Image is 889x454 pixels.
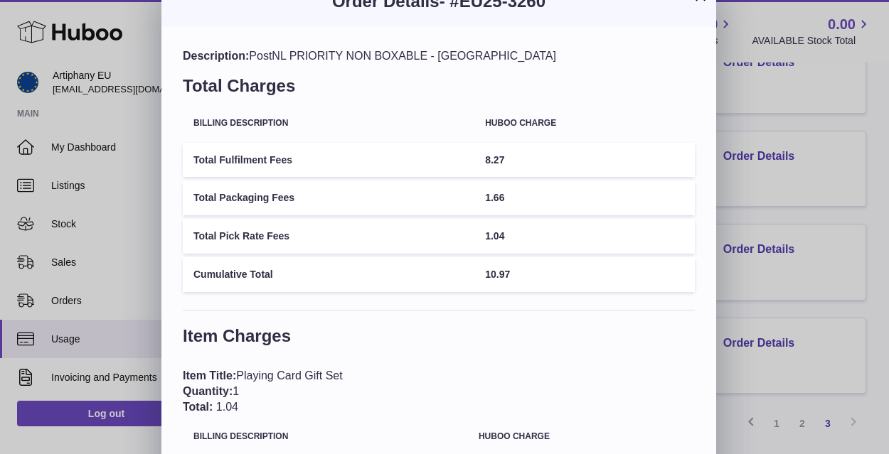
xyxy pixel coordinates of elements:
[485,230,504,242] span: 1.04
[183,75,695,104] h3: Total Charges
[183,219,474,254] td: Total Pick Rate Fees
[216,401,238,413] span: 1.04
[183,368,695,414] div: Playing Card Gift Set 1
[183,325,695,355] h3: Item Charges
[485,154,504,166] span: 8.27
[183,180,474,215] td: Total Packaging Fees
[485,192,504,203] span: 1.66
[468,421,695,452] th: Huboo charge
[183,369,236,382] span: Item Title:
[474,108,695,139] th: Huboo charge
[183,421,468,452] th: Billing Description
[183,143,474,178] td: Total Fulfilment Fees
[183,50,249,62] span: Description:
[183,257,474,292] td: Cumulative Total
[183,401,213,413] span: Total:
[183,108,474,139] th: Billing Description
[183,385,233,397] span: Quantity:
[183,48,695,64] div: PostNL PRIORITY NON BOXABLE - [GEOGRAPHIC_DATA]
[485,269,510,280] span: 10.97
